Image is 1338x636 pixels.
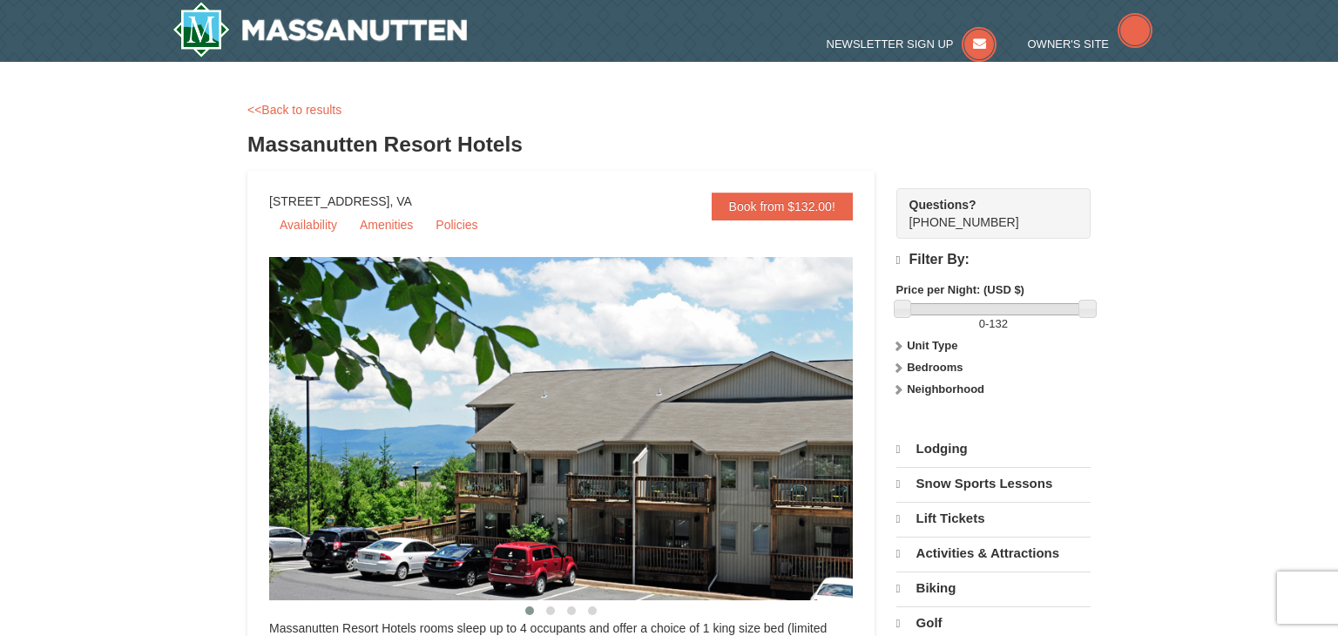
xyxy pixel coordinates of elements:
a: Lift Tickets [896,502,1091,535]
img: Massanutten Resort Logo [172,2,467,58]
a: Newsletter Sign Up [827,37,997,51]
strong: Bedrooms [907,361,963,374]
strong: Neighborhood [907,382,984,396]
span: 0 [979,317,985,330]
a: Biking [896,572,1091,605]
strong: Price per Night: (USD $) [896,283,1024,296]
h3: Massanutten Resort Hotels [247,127,1091,162]
span: [PHONE_NUMBER] [909,196,1059,229]
span: Newsletter Sign Up [827,37,954,51]
a: Snow Sports Lessons [896,467,1091,500]
a: Activities & Attractions [896,537,1091,570]
img: 19219026-1-e3b4ac8e.jpg [269,257,896,600]
span: 132 [989,317,1008,330]
a: Lodging [896,433,1091,465]
a: Policies [425,212,488,238]
strong: Questions? [909,198,976,212]
a: Owner's Site [1028,37,1153,51]
span: Owner's Site [1028,37,1110,51]
a: <<Back to results [247,103,341,117]
a: Book from $132.00! [712,193,853,220]
a: Amenities [349,212,423,238]
a: Massanutten Resort [172,2,467,58]
strong: Unit Type [907,339,957,352]
h4: Filter By: [896,252,1091,268]
a: Availability [269,212,348,238]
label: - [896,315,1091,333]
